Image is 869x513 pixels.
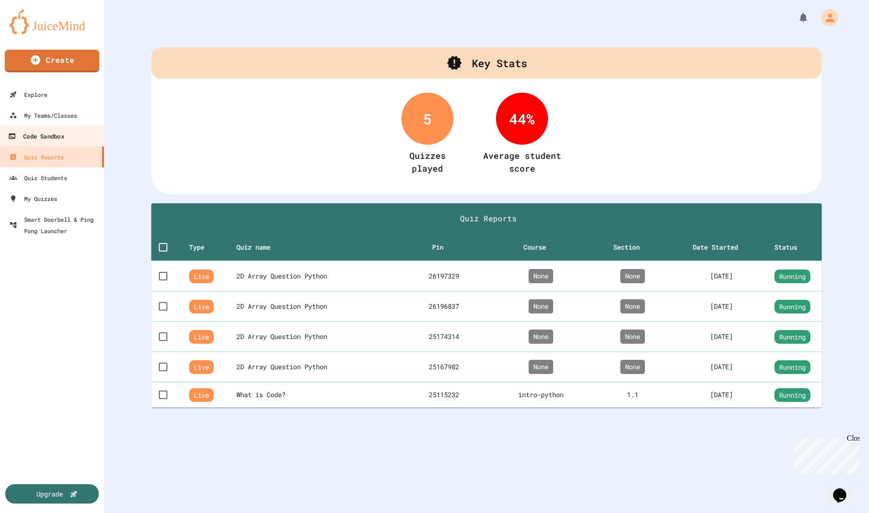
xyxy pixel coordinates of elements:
td: 25174314 [402,322,486,352]
span: Live [189,270,214,283]
span: Type [189,242,217,253]
span: Quiz name [236,242,283,253]
td: [DATE] [669,352,774,382]
div: My Account [811,7,841,28]
th: 2D Array Question Python [236,291,402,322]
div: 44 % [496,93,548,145]
span: Section [613,242,652,253]
div: 1 . 1 [604,390,661,400]
div: None [620,299,645,313]
td: 25115232 [402,382,486,408]
td: [DATE] [669,291,774,322]
td: 26196837 [402,291,486,322]
span: Live [189,300,214,313]
div: Average student score [482,149,562,175]
div: My Quizzes [9,193,57,204]
td: 25167982 [402,352,486,382]
a: Create [5,50,99,72]
div: None [620,360,645,374]
div: None [620,269,645,283]
div: intro-python [493,390,589,400]
h1: Quiz Reports [159,213,818,224]
div: Quiz Students [9,172,67,183]
iframe: chat widget [829,475,860,504]
iframe: chat widget [791,434,860,474]
td: [DATE] [669,382,774,408]
span: Running [774,270,810,283]
td: [DATE] [669,322,774,352]
div: Chat with us now!Close [4,4,65,60]
th: 2D Array Question Python [236,322,402,352]
th: What is Code? [236,382,402,408]
span: Course [523,242,558,253]
div: None [529,299,553,313]
div: Smart Doorbell & Ping Pong Launcher [9,214,100,236]
td: 26197329 [402,261,486,291]
span: Live [189,360,214,374]
div: Key Stats [151,47,822,78]
th: 2D Array Question Python [236,352,402,382]
img: logo-orange.svg [9,9,95,34]
span: Running [774,360,810,374]
div: None [620,330,645,344]
td: [DATE] [669,261,774,291]
th: 2D Array Question Python [236,261,402,291]
span: Live [189,330,214,344]
div: None [529,330,553,344]
div: Quiz Reports [9,151,64,163]
div: None [529,269,553,283]
div: My Teams/Classes [9,110,77,121]
div: My Notifications [780,9,811,26]
div: Explore [9,89,47,100]
div: None [529,360,553,374]
span: Running [774,300,810,313]
span: Running [774,388,810,402]
div: 5 [401,93,453,145]
div: Code Sandbox [8,130,64,142]
span: Live [189,388,214,402]
span: Running [774,330,810,344]
span: Date Started [693,242,750,253]
div: Upgrade [36,489,63,499]
span: Status [774,242,809,253]
span: Pin [432,242,456,253]
div: Quizzes played [409,149,446,175]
